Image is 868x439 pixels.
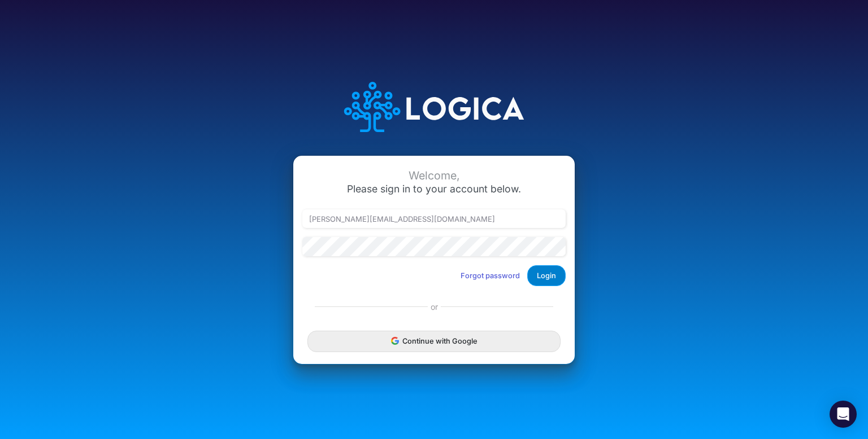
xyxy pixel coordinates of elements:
[830,401,857,428] div: Open Intercom Messenger
[527,265,566,286] button: Login
[347,183,521,195] span: Please sign in to your account below.
[302,169,566,182] div: Welcome,
[307,331,561,352] button: Continue with Google
[453,266,527,285] button: Forgot password
[302,209,566,229] input: Email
